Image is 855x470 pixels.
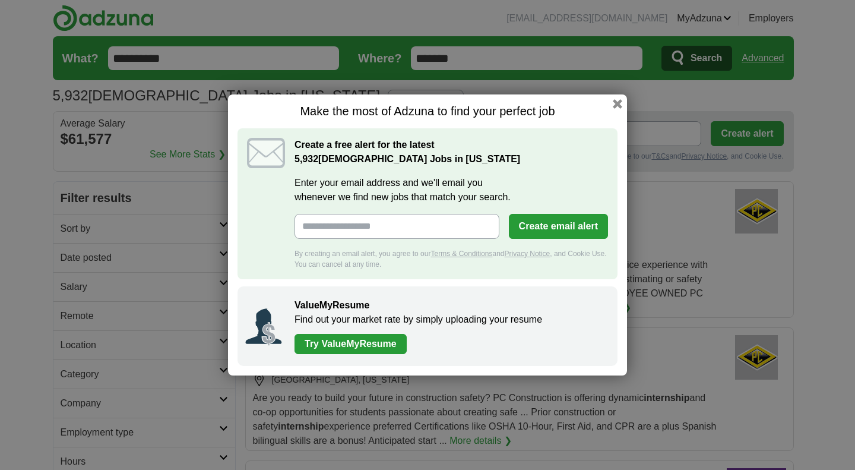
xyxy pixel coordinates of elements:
img: icon_email.svg [247,138,285,168]
a: Try ValueMyResume [294,334,407,354]
strong: [DEMOGRAPHIC_DATA] Jobs in [US_STATE] [294,154,520,164]
button: Create email alert [509,214,608,239]
a: Terms & Conditions [430,250,492,258]
h2: ValueMyResume [294,298,606,313]
span: 5,932 [294,152,318,166]
h2: Create a free alert for the latest [294,138,608,166]
p: Find out your market rate by simply uploading your resume [294,313,606,327]
label: Enter your email address and we'll email you whenever we find new jobs that match your search. [294,176,608,204]
h1: Make the most of Adzuna to find your perfect job [237,104,617,119]
a: Privacy Notice [505,250,550,258]
div: By creating an email alert, you agree to our and , and Cookie Use. You can cancel at any time. [294,248,608,270]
